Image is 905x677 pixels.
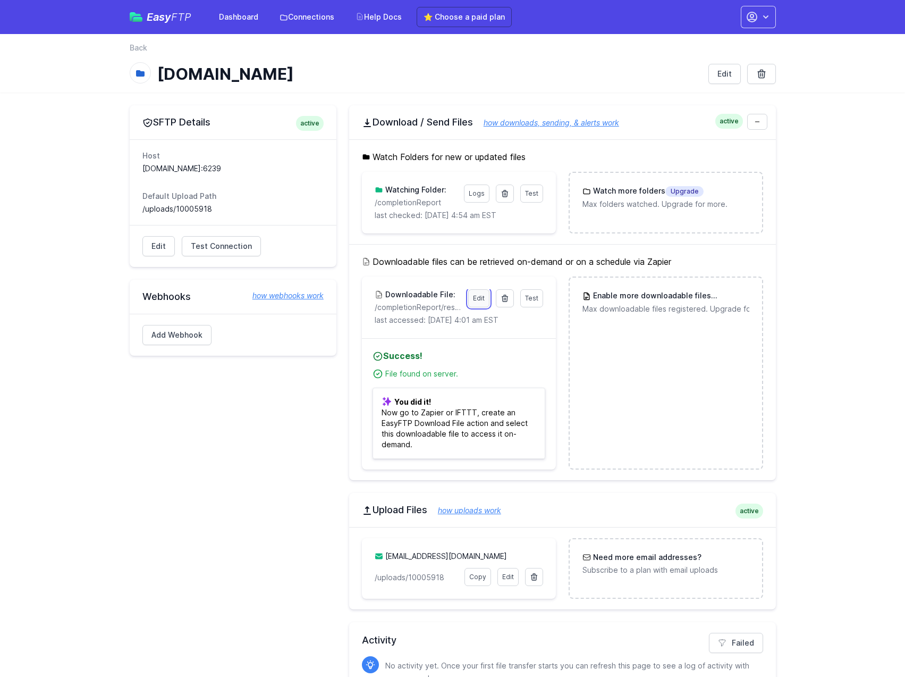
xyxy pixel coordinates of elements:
[708,64,741,84] a: Edit
[375,210,543,221] p: last checked: [DATE] 4:54 am EST
[362,633,763,648] h2: Activity
[591,552,701,563] h3: Need more email addresses?
[182,236,261,256] a: Test Connection
[375,572,458,583] p: /uploads/10005918
[273,7,341,27] a: Connections
[525,294,538,302] span: Test
[375,197,458,208] p: /completionReport
[464,185,489,203] a: Logs
[715,114,743,129] span: active
[383,185,446,195] h3: Watching Folder:
[417,7,512,27] a: ⭐ Choose a paid plan
[582,199,749,210] p: Max folders watched. Upgrade for more.
[191,241,252,252] span: Test Connection
[591,186,704,197] h3: Watch more folders
[735,504,763,519] span: active
[147,12,191,22] span: Easy
[852,624,892,664] iframe: Drift Widget Chat Controller
[709,633,763,653] a: Failed
[142,151,324,161] dt: Host
[520,289,543,307] a: Test
[142,236,175,256] a: Edit
[582,304,749,314] p: Max downloadable files registered. Upgrade for more.
[427,506,501,515] a: how uploads work
[570,539,762,588] a: Need more email addresses? Subscribe to a plan with email uploads
[385,551,507,561] a: [EMAIL_ADDRESS][DOMAIN_NAME]
[362,504,763,516] h2: Upload Files
[142,116,324,129] h2: SFTP Details
[130,43,147,53] a: Back
[130,43,776,60] nav: Breadcrumb
[711,291,749,302] span: Upgrade
[375,302,462,313] p: /completionReport/resq_completion.csv
[142,325,212,345] a: Add Webhook
[464,568,491,586] a: Copy
[373,388,545,459] p: Now go to Zapier or IFTTT, create an EasyFTP Download File action and select this downloadable fi...
[171,11,191,23] span: FTP
[525,189,538,197] span: Test
[591,290,749,302] h3: Enable more downloadable files
[142,204,324,214] dd: /uploads/10005918
[497,568,519,586] a: Edit
[373,349,545,362] h4: Success!
[468,289,489,307] a: Edit
[130,12,191,22] a: EasyFTP
[394,397,431,406] b: You did it!
[142,163,324,174] dd: [DOMAIN_NAME]:6239
[385,369,545,379] div: File found on server.
[473,118,619,127] a: how downloads, sending, & alerts work
[157,64,700,83] h1: [DOMAIN_NAME]
[362,116,763,129] h2: Download / Send Files
[520,185,543,203] a: Test
[142,290,324,303] h2: Webhooks
[383,289,455,300] h3: Downloadable File:
[570,278,762,327] a: Enable more downloadable filesUpgrade Max downloadable files registered. Upgrade for more.
[665,186,704,197] span: Upgrade
[242,290,324,301] a: how webhooks work
[362,255,763,268] h5: Downloadable files can be retrieved on-demand or on a schedule via Zapier
[130,12,142,22] img: easyftp_logo.png
[213,7,265,27] a: Dashboard
[582,565,749,575] p: Subscribe to a plan with email uploads
[570,173,762,222] a: Watch more foldersUpgrade Max folders watched. Upgrade for more.
[349,7,408,27] a: Help Docs
[142,191,324,202] dt: Default Upload Path
[296,116,324,131] span: active
[362,151,763,163] h5: Watch Folders for new or updated files
[375,315,543,325] p: last accessed: [DATE] 4:01 am EST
